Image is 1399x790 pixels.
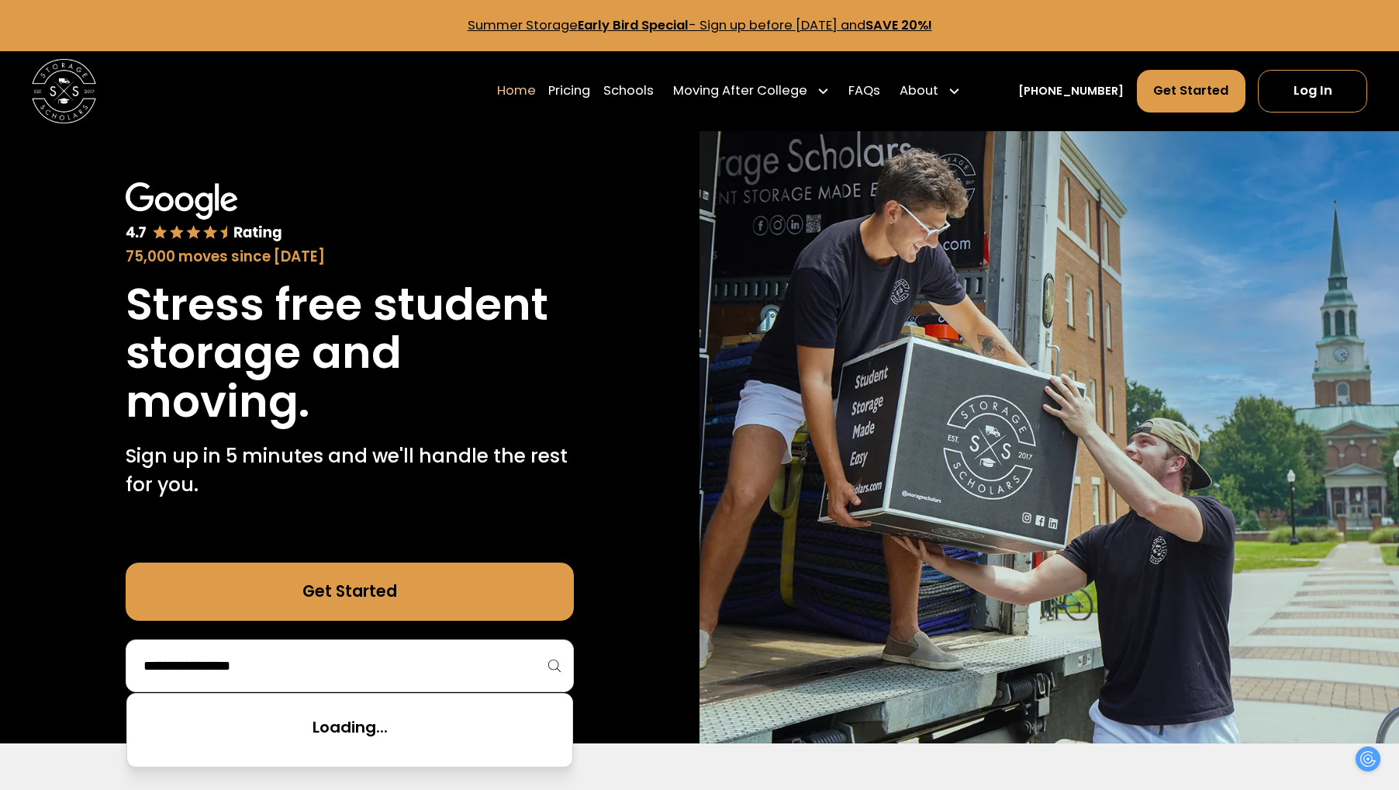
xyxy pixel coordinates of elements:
a: FAQs [848,69,880,114]
p: Sign up in 5 minutes and we'll handle the rest for you. [126,442,574,499]
a: Pricing [548,69,590,114]
a: Get Started [1137,70,1245,113]
img: Storage Scholars makes moving and storage easy. [699,131,1399,743]
h1: Stress free student storage and moving. [126,280,574,425]
div: About [900,81,938,101]
div: Moving After College [673,81,807,101]
a: [PHONE_NUMBER] [1018,83,1124,100]
a: Schools [603,69,654,114]
strong: SAVE 20%! [865,16,932,34]
img: Google 4.7 star rating [126,182,282,242]
strong: Early Bird Special [578,16,689,34]
div: 75,000 moves since [DATE] [126,246,574,268]
a: Home [497,69,536,114]
a: Summer StorageEarly Bird Special- Sign up before [DATE] andSAVE 20%! [468,16,932,34]
div: About [893,69,967,114]
img: Storage Scholars main logo [32,59,96,123]
a: Log In [1258,70,1366,113]
a: Get Started [126,563,574,620]
div: Moving After College [666,69,835,114]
